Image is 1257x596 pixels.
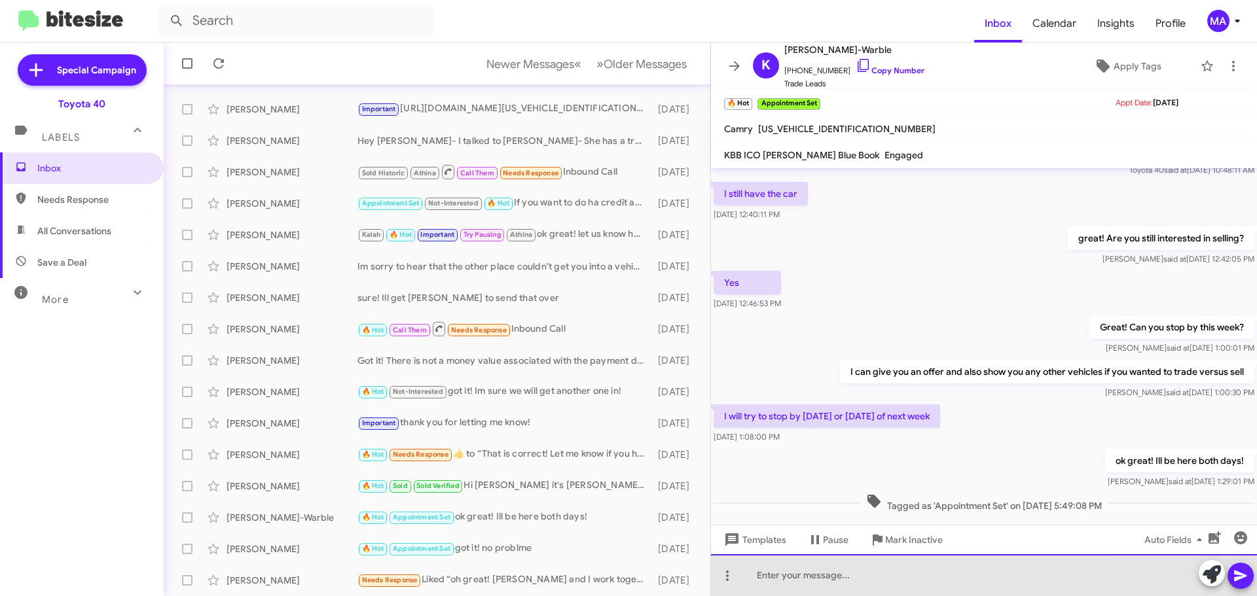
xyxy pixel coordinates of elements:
[1105,449,1254,472] p: ok great! Ill be here both days!
[362,544,384,553] span: 🔥 Hot
[724,98,752,110] small: 🔥 Hot
[420,230,454,239] span: Important
[651,228,700,241] div: [DATE]
[158,5,433,37] input: Search
[357,415,651,430] div: thank you for letting me know!
[357,227,651,242] div: ok great! let us know how we can help
[1144,528,1207,552] span: Auto Fields
[1106,343,1254,353] span: [PERSON_NAME] [DATE] 1:00:01 PM
[42,131,80,143] span: Labels
[1114,54,1161,78] span: Apply Tags
[1089,315,1254,339] p: Great! Can you stop by this week?
[1060,54,1194,78] button: Apply Tags
[714,182,808,205] p: I still have the car
[393,326,427,334] span: Call Them
[1105,387,1254,397] span: [PERSON_NAME] [DATE] 1:00:30 PM
[357,572,651,587] div: Liked “oh great! [PERSON_NAME] and I work together. Let her know whenever you want to come in!”
[357,101,651,116] div: [URL][DOMAIN_NAME][US_VEHICLE_IDENTIFICATION_NUMBER]
[357,134,651,147] div: Hey [PERSON_NAME]- I talked to [PERSON_NAME]- She has a truck she wants to send over to you. Can ...
[1153,97,1178,107] span: [DATE]
[823,528,848,552] span: Pause
[37,256,86,269] span: Save a Deal
[1068,226,1254,250] p: great! Are you still interested in selling?
[651,354,700,367] div: [DATE]
[227,448,357,461] div: [PERSON_NAME]
[714,271,781,294] p: Yes
[37,193,149,206] span: Needs Response
[1022,5,1087,43] a: Calendar
[761,55,771,76] span: K
[479,50,695,77] nav: Page navigation example
[393,482,408,490] span: Sold
[840,360,1254,383] p: I can give you an offer and also show you any other vehicles if you wanted to trade versus sell
[1167,343,1190,353] span: said at
[227,323,357,336] div: [PERSON_NAME]
[651,480,700,493] div: [DATE]
[1087,5,1145,43] a: Insights
[1102,254,1254,264] span: [PERSON_NAME] [DATE] 12:42:05 PM
[714,209,780,219] span: [DATE] 12:40:11 PM
[1166,387,1189,397] span: said at
[357,321,651,337] div: Inbound Call
[651,511,700,524] div: [DATE]
[362,482,384,490] span: 🔥 Hot
[1163,254,1186,264] span: said at
[18,54,147,86] a: Special Campaign
[721,528,786,552] span: Templates
[856,65,924,75] a: Copy Number
[651,574,700,587] div: [DATE]
[724,123,753,135] span: Camry
[1164,165,1187,175] span: said at
[596,56,604,72] span: »
[510,230,532,239] span: Athina
[714,432,780,442] span: [DATE] 1:08:00 PM
[1169,476,1192,486] span: said at
[651,448,700,461] div: [DATE]
[651,291,700,304] div: [DATE]
[362,169,405,177] span: Sold Historic
[357,291,651,304] div: sure! Ill get [PERSON_NAME] to send that over
[416,482,460,490] span: Sold Verified
[784,77,924,90] span: Trade Leads
[974,5,1022,43] a: Inbox
[451,326,507,334] span: Needs Response
[57,63,136,77] span: Special Campaign
[714,404,940,428] p: I will try to stop by [DATE] or [DATE] of next week
[714,298,781,308] span: [DATE] 12:46:53 PM
[486,57,574,71] span: Newer Messages
[884,149,923,161] span: Engaged
[1145,5,1196,43] a: Profile
[604,57,687,71] span: Older Messages
[357,354,651,367] div: Got it! There is not a money value associated with the payment deferral but thank you for respond...
[393,544,450,553] span: Appointment Set
[797,528,859,552] button: Pause
[1116,97,1153,107] span: Appt Date:
[362,105,396,113] span: Important
[393,450,448,459] span: Needs Response
[227,542,357,555] div: [PERSON_NAME]
[362,419,396,427] span: Important
[227,260,357,273] div: [PERSON_NAME]
[390,230,412,239] span: 🔥 Hot
[357,510,651,525] div: ok great! Ill be here both days!
[362,387,384,396] span: 🔥 Hot
[227,385,357,398] div: [PERSON_NAME]
[859,528,953,552] button: Mark Inactive
[724,149,879,161] span: KBB ICO [PERSON_NAME] Blue Book
[487,199,509,207] span: 🔥 Hot
[58,97,105,111] div: Toyota 40
[227,511,357,524] div: [PERSON_NAME]-Warble
[589,50,695,77] button: Next
[1129,165,1254,175] span: Toyota 40 [DATE] 10:48:11 AM
[651,385,700,398] div: [DATE]
[574,56,581,72] span: «
[503,169,558,177] span: Needs Response
[362,513,384,521] span: 🔥 Hot
[428,199,479,207] span: Not-Interested
[362,450,384,459] span: 🔥 Hot
[464,230,501,239] span: Try Pausing
[42,294,69,306] span: More
[393,513,450,521] span: Appointment Set
[227,166,357,179] div: [PERSON_NAME]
